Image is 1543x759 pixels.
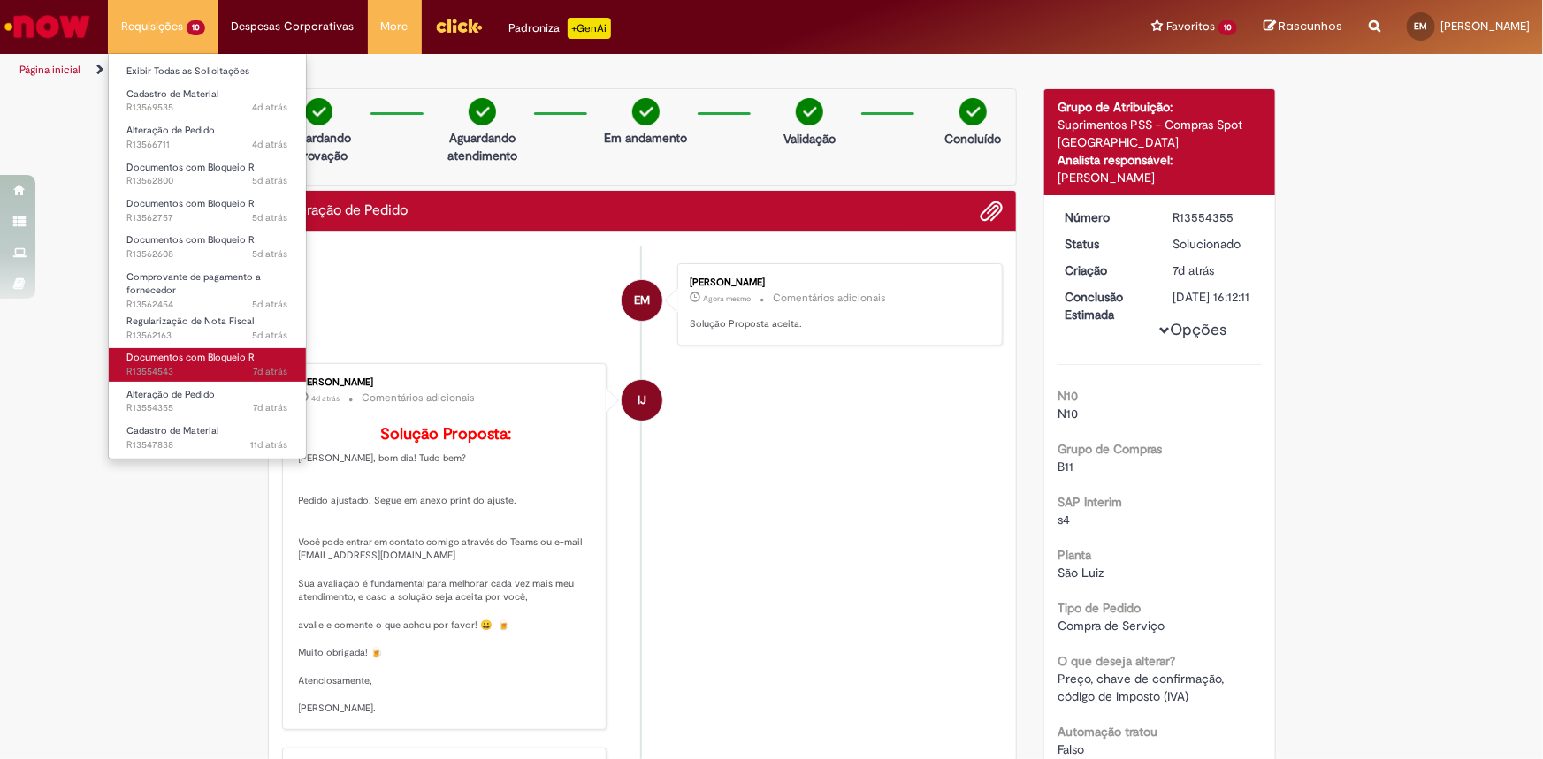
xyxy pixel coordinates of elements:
div: Grupo de Atribuição: [1058,98,1262,116]
p: Aguardando Aprovação [276,129,362,164]
a: Exibir Todas as Solicitações [109,62,306,81]
b: SAP Interim [1058,494,1122,510]
a: Página inicial [19,63,80,77]
span: 4d atrás [312,393,340,404]
span: R13562608 [126,247,288,262]
dt: Conclusão Estimada [1051,288,1160,323]
div: Erika Mayane Oliveira Miranda [622,280,662,321]
span: EM [1415,20,1428,32]
span: 7d atrás [1173,262,1215,278]
div: [PERSON_NAME] [299,377,593,388]
span: 5d atrás [253,298,288,311]
div: [PERSON_NAME] [690,277,984,288]
b: Tipo de Pedido [1058,600,1141,616]
dt: Status [1051,235,1160,253]
span: R13562800 [126,174,288,188]
span: 4d atrás [253,101,288,114]
div: Solucionado [1173,235,1256,253]
a: Aberto R13554355 : Alteração de Pedido [109,385,306,418]
img: click_logo_yellow_360x200.png [435,12,483,39]
p: Solução Proposta aceita. [690,317,984,331]
span: 5d atrás [253,329,288,342]
div: [DATE] 16:12:11 [1173,288,1256,306]
b: Grupo de Compras [1058,441,1162,457]
ul: Requisições [108,53,307,459]
time: 29/09/2025 10:02:24 [703,293,751,304]
a: Aberto R13562163 : Regularização de Nota Fiscal [109,312,306,345]
span: Favoritos [1166,18,1215,35]
span: 7d atrás [254,401,288,414]
span: Cadastro de Material [126,424,218,437]
span: R13554543 [126,365,288,379]
span: Compra de Serviço [1058,618,1165,634]
span: [PERSON_NAME] [1440,19,1530,34]
small: Comentários adicionais [773,291,886,306]
time: 26/09/2025 09:42:31 [312,393,340,404]
span: R13566711 [126,138,288,152]
div: Analista responsável: [1058,151,1262,169]
span: 11d atrás [251,438,288,452]
span: 5d atrás [253,174,288,187]
div: R13554355 [1173,209,1256,226]
a: Aberto R13554543 : Documentos com Bloqueio R [109,348,306,381]
span: Agora mesmo [703,293,751,304]
img: check-circle-green.png [796,98,823,125]
div: [PERSON_NAME] [1058,169,1262,186]
b: Planta [1058,547,1091,563]
a: Aberto R13569535 : Cadastro de Material [109,85,306,118]
time: 24/09/2025 12:04:49 [253,211,288,224]
img: ServiceNow [2,9,93,44]
p: [PERSON_NAME], bom dia! Tudo bem? Pedido ajustado. Segue em anexo print do ajuste. Você pode entr... [299,426,593,716]
span: N10 [1058,406,1078,421]
span: Comprovante de pagamento a fornecedor [126,270,261,298]
p: Validação [783,130,836,148]
span: São Luiz [1058,565,1104,581]
dt: Criação [1051,262,1160,279]
img: check-circle-green.png [632,98,660,125]
time: 26/09/2025 09:56:28 [253,101,288,114]
a: Rascunhos [1264,19,1342,35]
span: 10 [1218,20,1237,35]
span: Alteração de Pedido [126,124,215,137]
span: 5d atrás [253,211,288,224]
span: R13547838 [126,438,288,452]
span: R13554355 [126,401,288,415]
div: Padroniza [509,18,611,39]
time: 24/09/2025 11:40:48 [253,247,288,261]
ul: Trilhas de página [13,54,1015,87]
a: Aberto R13566711 : Alteração de Pedido [109,121,306,154]
p: Concluído [944,130,1001,148]
span: R13562757 [126,211,288,225]
time: 22/09/2025 10:52:16 [254,401,288,414]
img: check-circle-green.png [469,98,496,125]
span: Cadastro de Material [126,87,218,101]
span: 4d atrás [253,138,288,151]
span: IJ [638,379,646,421]
b: Solução Proposta: [380,424,511,444]
span: Rascunhos [1279,18,1342,34]
span: R13569535 [126,101,288,115]
span: R13562454 [126,298,288,312]
div: Isabelly Juventino [622,380,662,421]
span: R13562163 [126,329,288,343]
span: Alteração de Pedido [126,388,215,401]
span: Documentos com Bloqueio R [126,233,255,247]
time: 22/09/2025 11:22:58 [254,365,288,378]
h2: Alteração de Pedido Histórico de tíquete [282,203,409,219]
dt: Número [1051,209,1160,226]
button: Adicionar anexos [980,200,1003,223]
b: N10 [1058,388,1078,404]
a: Aberto R13562454 : Comprovante de pagamento a fornecedor [109,268,306,306]
span: Documentos com Bloqueio R [126,161,255,174]
span: s4 [1058,512,1070,528]
span: Regularização de Nota Fiscal [126,315,254,328]
time: 24/09/2025 12:16:10 [253,174,288,187]
p: Aguardando atendimento [439,129,525,164]
span: 5d atrás [253,247,288,261]
span: EM [634,279,650,322]
time: 24/09/2025 11:18:17 [253,298,288,311]
div: 22/09/2025 10:52:14 [1173,262,1256,279]
time: 24/09/2025 10:34:48 [253,329,288,342]
a: Aberto R13547838 : Cadastro de Material [109,421,306,454]
time: 25/09/2025 13:50:06 [253,138,288,151]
